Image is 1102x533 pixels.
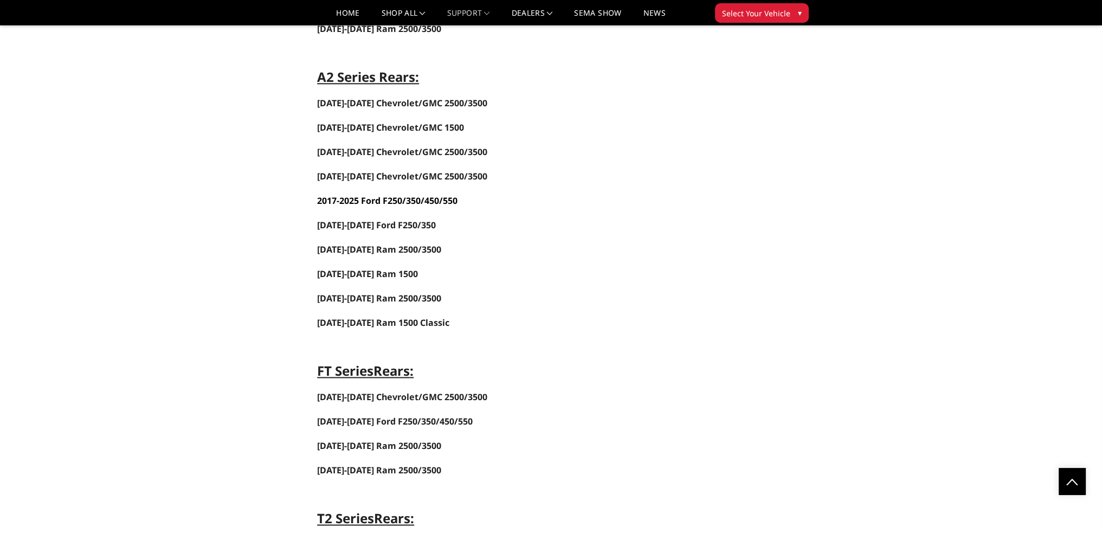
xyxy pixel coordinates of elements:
a: Click to Top [1059,468,1086,495]
span: [DATE]-[DATE] Ram 2500/3500 [317,23,441,35]
span: [DATE]-[DATE] Chevrolet/GMC 2500/3500 [317,391,487,403]
button: Select Your Vehicle [715,3,809,23]
span: -2025 Ford F250/350/450/550 [337,195,457,207]
span: [DATE]-[DATE] Ram 2500/3500 [317,464,441,476]
a: [DATE]-[DATE] Chevrolet/GMC 2500/3500 [317,170,487,182]
a: SEMA Show [574,9,621,25]
iframe: Chat Widget [1048,481,1102,533]
strong: Rears [373,362,410,380]
a: News [643,9,665,25]
span: ▾ [798,7,802,18]
span: [DATE]-[DATE] Ford F250/350/450/550 [317,415,473,427]
a: shop all [382,9,426,25]
strong: T2 Series : [317,509,414,527]
strong: FT Series : [317,362,414,380]
a: Home [336,9,359,25]
a: [DATE]-[DATE] Chevrolet/GMC 2500/3500 [317,146,487,158]
span: 2017 [317,195,337,207]
a: [DATE]-[DATE] Ram 2500/3500 [317,243,441,255]
a: [DATE]-[DATE] Chevrolet/GMC 2500/3500 [317,392,487,402]
a: Dealers [512,9,553,25]
a: Support [447,9,490,25]
a: [DATE]-[DATE] Ram 1500 [317,268,418,280]
strong: Rears [374,509,410,527]
a: 2017-2025 Ford F250/350/450/550 [317,195,457,207]
a: [DATE]-[DATE] Chevrolet/GMC 2500/3500 [317,97,487,109]
span: [DATE]-[DATE] Chevrolet/GMC 1500 [317,121,464,133]
a: [DATE]-[DATE] Ram 1500 Classic [317,317,449,329]
a: [DATE]-[DATE] Chevrolet/GMC 1500 [317,123,464,133]
a: [DATE]-[DATE] Ford F250/350/450/550 [317,416,473,427]
a: [DATE]-[DATE] Ford F250/350 [317,219,436,231]
span: Select Your Vehicle [722,8,790,19]
a: [DATE]-[DATE] Ram 2500/3500 [317,24,441,34]
a: [DATE]-[DATE] Ram 2500/3500 [317,465,441,476]
strong: A2 Series Rears: [317,68,419,86]
a: [DATE]-[DATE] Ram 2500/3500 [317,292,441,304]
a: [DATE]-[DATE] Ram 2500/3500 [317,440,441,452]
